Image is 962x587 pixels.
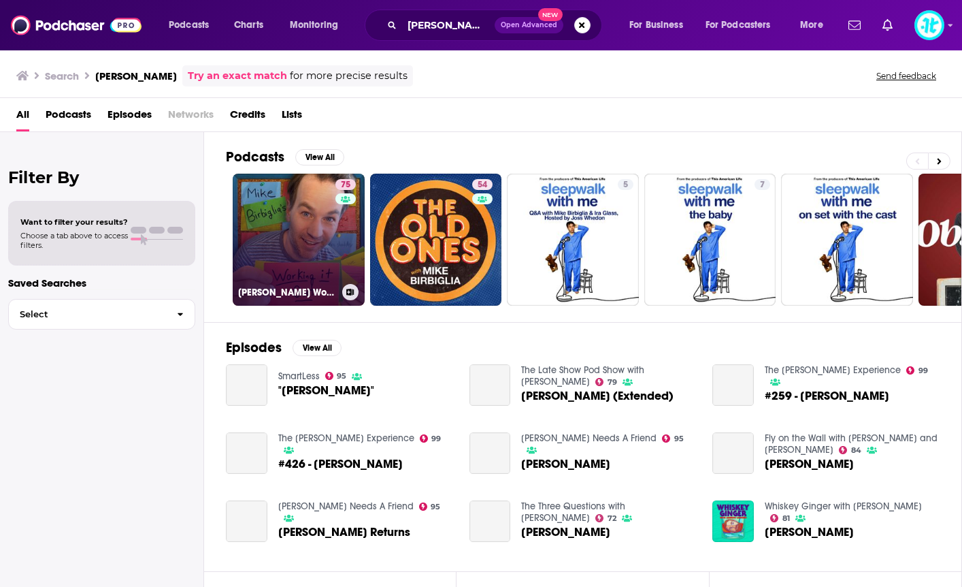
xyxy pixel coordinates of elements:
[712,432,754,474] a: Mike Birbiglia
[278,526,410,538] span: [PERSON_NAME] Returns
[914,10,944,40] span: Logged in as ImpactTheory
[282,104,302,131] a: Lists
[402,14,495,36] input: Search podcasts, credits, & more...
[507,174,639,306] a: 5
[521,390,674,402] a: Mike Birbiglia (Extended)
[226,339,282,356] h2: Episodes
[538,8,563,21] span: New
[280,14,356,36] button: open menu
[11,12,142,38] img: Podchaser - Follow, Share and Rate Podcasts
[419,503,441,511] a: 95
[765,458,854,470] span: [PERSON_NAME]
[226,364,267,406] a: "Mike Birbiglia"
[843,14,866,37] a: Show notifications dropdown
[226,432,267,474] a: #426 - Mike Birbiglia
[906,366,928,375] a: 99
[169,16,209,35] span: Podcasts
[618,179,633,190] a: 5
[9,310,166,319] span: Select
[46,104,91,131] a: Podcasts
[8,276,195,289] p: Saved Searches
[278,501,414,512] a: Conan O’Brien Needs A Friend
[521,390,674,402] span: [PERSON_NAME] (Extended)
[95,69,177,82] h3: [PERSON_NAME]
[765,526,854,538] span: [PERSON_NAME]
[226,148,284,165] h2: Podcasts
[8,299,195,330] button: Select
[765,432,938,456] a: Fly on the Wall with Dana Carvey and David Spade
[278,385,374,396] span: "[PERSON_NAME]"
[760,178,765,192] span: 7
[501,22,557,29] span: Open Advanced
[278,526,410,538] a: Mike Birbiglia Returns
[644,174,776,306] a: 7
[791,14,840,36] button: open menu
[278,432,414,444] a: The Joe Rogan Experience
[278,385,374,396] a: "Mike Birbiglia"
[337,373,346,379] span: 95
[914,10,944,40] button: Show profile menu
[226,339,342,356] a: EpisodesView All
[521,526,610,538] span: [PERSON_NAME]
[712,501,754,542] img: Mike Birbiglia
[159,14,227,36] button: open menu
[45,69,79,82] h3: Search
[800,16,823,35] span: More
[765,390,889,402] a: #259 - Mike Birbiglia
[293,340,342,356] button: View All
[521,501,625,524] a: The Three Questions with Andy Richter
[16,104,29,131] a: All
[238,287,337,298] h3: [PERSON_NAME] Working It Out
[295,149,344,165] button: View All
[20,231,128,250] span: Choose a tab above to access filters.
[765,526,854,538] a: Mike Birbiglia
[225,14,271,36] a: Charts
[472,179,493,190] a: 54
[469,432,511,474] a: Mike Birbiglia
[469,364,511,406] a: Mike Birbiglia (Extended)
[877,14,898,37] a: Show notifications dropdown
[469,501,511,542] a: Mike Birbiglia
[706,16,771,35] span: For Podcasters
[290,68,408,84] span: for more precise results
[168,104,214,131] span: Networks
[290,16,338,35] span: Monitoring
[20,217,128,227] span: Want to filter your results?
[770,514,790,522] a: 81
[872,70,940,82] button: Send feedback
[765,364,901,376] a: The Joe Rogan Experience
[674,436,684,442] span: 95
[595,514,616,522] a: 72
[765,501,922,512] a: Whiskey Ginger with Andrew Santino
[370,174,502,306] a: 54
[521,364,644,387] a: The Late Show Pod Show with Stephen Colbert
[521,458,610,470] a: Mike Birbiglia
[230,104,265,131] a: Credits
[839,446,861,454] a: 84
[851,447,861,454] span: 84
[188,68,287,84] a: Try an exact match
[278,458,403,470] a: #426 - Mike Birbiglia
[623,178,628,192] span: 5
[914,10,944,40] img: User Profile
[335,179,356,190] a: 75
[765,390,889,402] span: #259 - [PERSON_NAME]
[712,364,754,406] a: #259 - Mike Birbiglia
[495,17,563,33] button: Open AdvancedNew
[107,104,152,131] a: Episodes
[420,434,442,443] a: 99
[918,368,928,374] span: 99
[234,16,263,35] span: Charts
[431,504,440,510] span: 95
[521,458,610,470] span: [PERSON_NAME]
[233,174,365,306] a: 75[PERSON_NAME] Working It Out
[608,379,617,385] span: 79
[226,501,267,542] a: Mike Birbiglia Returns
[226,148,344,165] a: PodcastsView All
[595,378,617,386] a: 79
